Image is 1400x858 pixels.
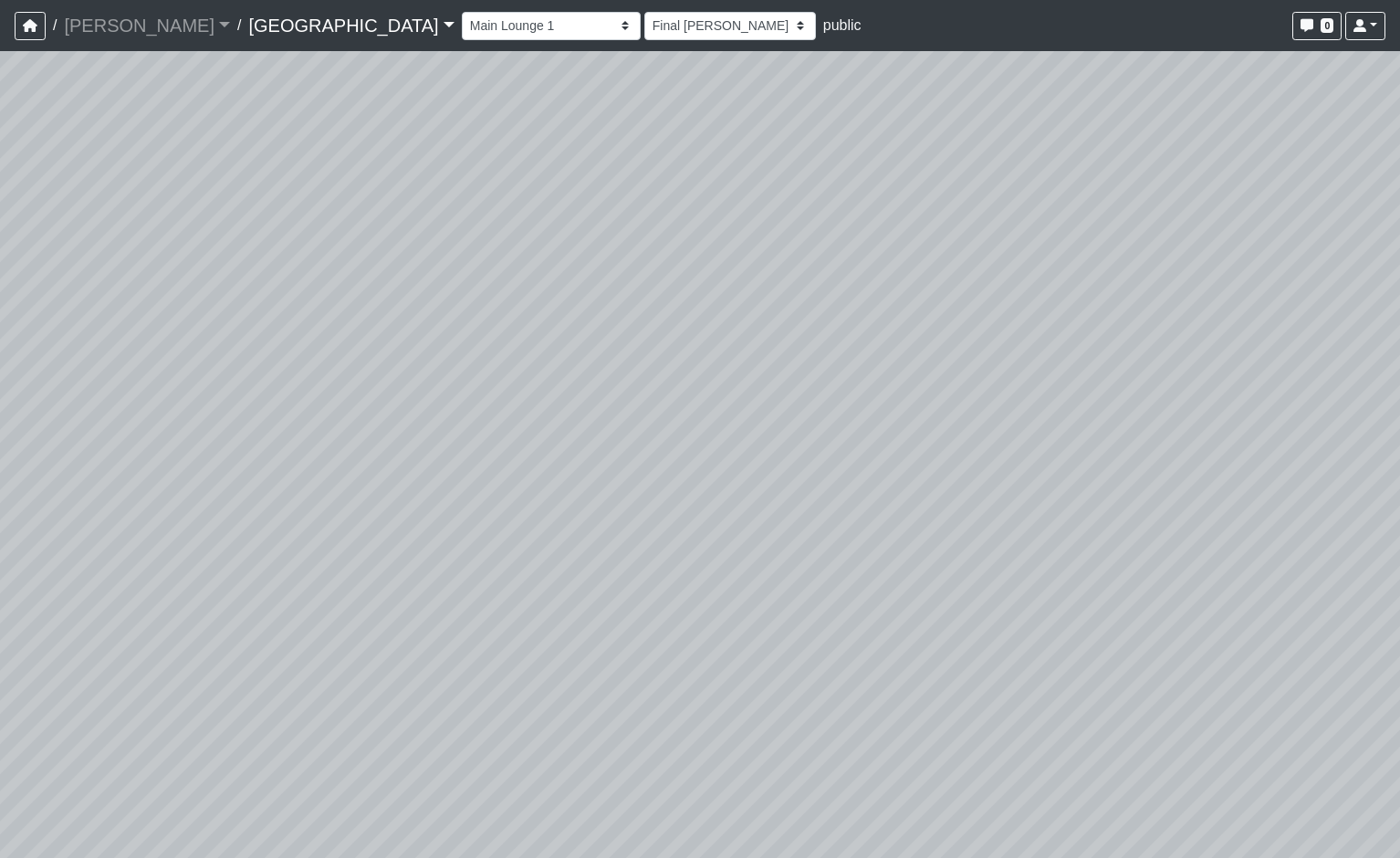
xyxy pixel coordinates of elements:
button: 0 [1292,12,1342,40]
span: public [823,17,862,33]
span: / [46,7,64,44]
a: [GEOGRAPHIC_DATA] [248,7,454,44]
span: / [230,7,248,44]
span: 0 [1321,18,1333,33]
a: [PERSON_NAME] [64,7,230,44]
